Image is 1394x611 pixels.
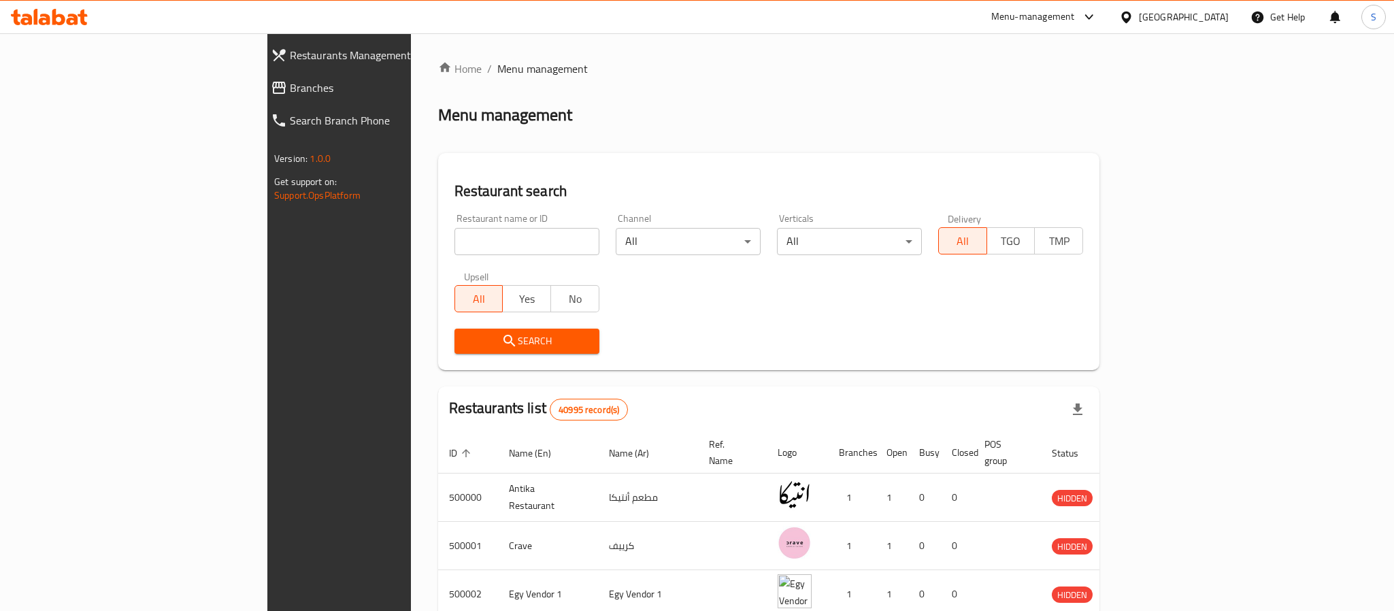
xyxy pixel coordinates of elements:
h2: Restaurant search [454,181,1083,201]
div: [GEOGRAPHIC_DATA] [1139,10,1229,24]
button: TGO [986,227,1035,254]
span: Restaurants Management [290,47,489,63]
button: All [454,285,503,312]
a: Support.OpsPlatform [274,186,361,204]
td: 1 [876,522,908,570]
input: Search for restaurant name or ID.. [454,228,599,255]
button: No [550,285,599,312]
td: 0 [908,474,941,522]
td: Antika Restaurant [498,474,598,522]
span: 40995 record(s) [550,403,627,416]
span: Menu management [497,61,588,77]
span: 1.0.0 [310,150,331,167]
th: Logo [767,432,828,474]
span: TGO [993,231,1030,251]
td: كرييف [598,522,698,570]
td: 0 [941,474,974,522]
span: HIDDEN [1052,491,1093,506]
th: Busy [908,432,941,474]
th: Branches [828,432,876,474]
button: Search [454,329,599,354]
span: S [1371,10,1376,24]
div: All [616,228,761,255]
span: All [944,231,982,251]
span: Status [1052,445,1096,461]
a: Search Branch Phone [260,104,500,137]
td: مطعم أنتيكا [598,474,698,522]
th: Open [876,432,908,474]
span: HIDDEN [1052,539,1093,555]
span: Branches [290,80,489,96]
div: HIDDEN [1052,538,1093,555]
span: Search Branch Phone [290,112,489,129]
span: TMP [1040,231,1078,251]
a: Restaurants Management [260,39,500,71]
td: Crave [498,522,598,570]
span: ID [449,445,475,461]
span: No [557,289,594,309]
td: 1 [876,474,908,522]
button: All [938,227,987,254]
a: Branches [260,71,500,104]
th: Closed [941,432,974,474]
td: 1 [828,474,876,522]
span: Ref. Name [709,436,750,469]
div: Export file [1061,393,1094,426]
h2: Restaurants list [449,398,629,420]
span: HIDDEN [1052,587,1093,603]
label: Upsell [464,271,489,281]
button: Yes [502,285,551,312]
div: HIDDEN [1052,587,1093,603]
img: Antika Restaurant [778,478,812,512]
span: Version: [274,150,308,167]
div: All [777,228,922,255]
nav: breadcrumb [438,61,1099,77]
td: 1 [828,522,876,570]
td: 0 [941,522,974,570]
span: Name (En) [509,445,569,461]
span: POS group [984,436,1025,469]
span: Name (Ar) [609,445,667,461]
img: Crave [778,526,812,560]
div: Menu-management [991,9,1075,25]
img: Egy Vendor 1 [778,574,812,608]
button: TMP [1034,227,1083,254]
span: Search [465,333,588,350]
h2: Menu management [438,104,572,126]
span: Get support on: [274,173,337,191]
span: Yes [508,289,546,309]
label: Delivery [948,214,982,223]
div: Total records count [550,399,628,420]
span: All [461,289,498,309]
td: 0 [908,522,941,570]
